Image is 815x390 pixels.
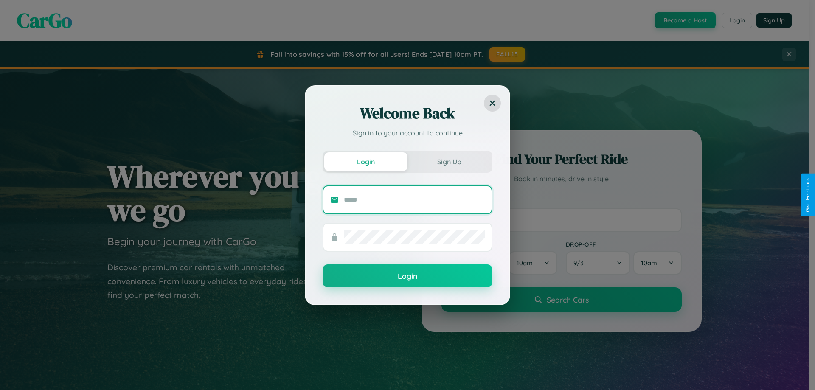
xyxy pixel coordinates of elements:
[323,264,492,287] button: Login
[805,178,811,212] div: Give Feedback
[323,128,492,138] p: Sign in to your account to continue
[323,103,492,123] h2: Welcome Back
[324,152,407,171] button: Login
[407,152,491,171] button: Sign Up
